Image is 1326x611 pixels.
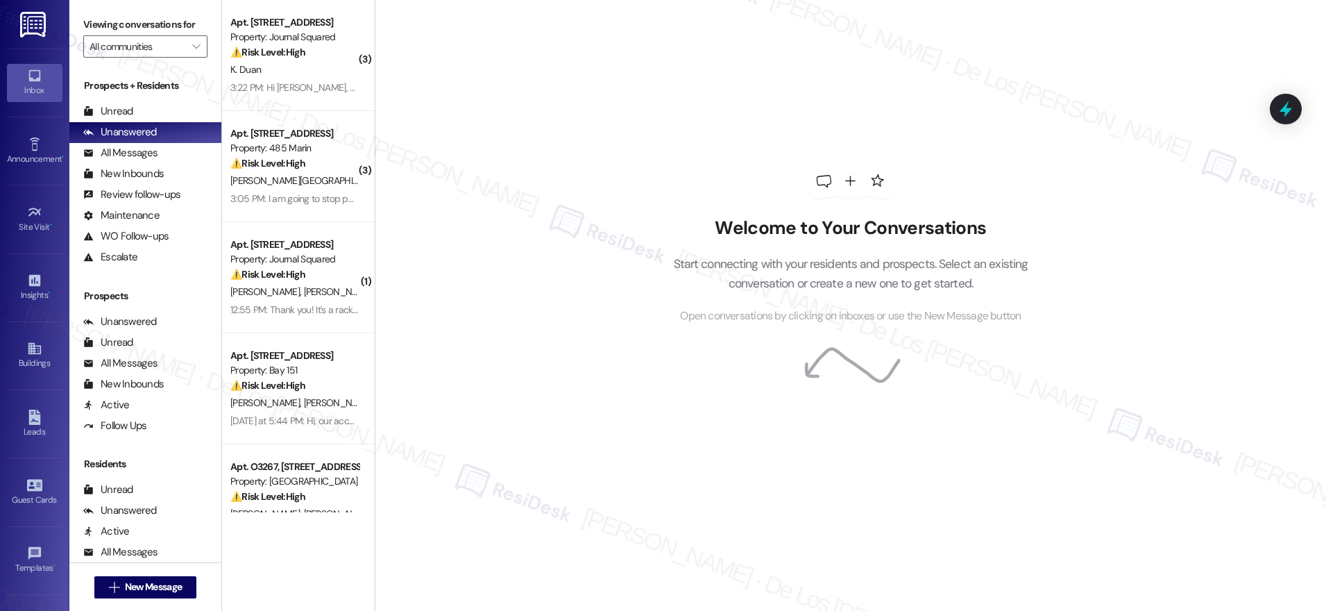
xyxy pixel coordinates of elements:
span: New Message [125,580,182,594]
div: Unread [83,483,133,497]
a: Site Visit • [7,201,62,238]
input: All communities [90,35,185,58]
div: Apt. [STREET_ADDRESS] [230,126,359,141]
div: 3:05 PM: I am going to stop payments for my checks .... bcz you don't received my rent check.... ... [230,192,869,205]
div: Property: Journal Squared [230,252,359,267]
strong: ⚠️ Risk Level: High [230,268,305,281]
div: Apt. [STREET_ADDRESS] [230,15,359,30]
i:  [109,582,119,593]
div: Follow Ups [83,419,147,433]
span: Open conversations by clicking on inboxes or use the New Message button [680,308,1021,325]
span: • [62,152,64,162]
div: Active [83,398,130,412]
div: Review follow-ups [83,187,180,202]
strong: ⚠️ Risk Level: High [230,157,305,169]
div: Unanswered [83,315,157,329]
strong: ⚠️ Risk Level: High [230,46,305,58]
a: Insights • [7,269,62,306]
div: Property: Bay 151 [230,363,359,378]
div: [DATE] at 5:44 PM: Hi, our account shows that the balance of $500 is for 1st year amenity fee. Ca... [230,415,1316,427]
div: Active [83,524,130,539]
div: Property: [GEOGRAPHIC_DATA] [230,474,359,489]
div: Maintenance [83,208,160,223]
div: All Messages [83,545,158,560]
div: Unread [83,335,133,350]
span: • [50,220,52,230]
div: Prospects [69,289,221,303]
img: ResiDesk Logo [20,12,49,37]
span: K. Duan [230,63,261,76]
div: Unanswered [83,503,157,518]
div: New Inbounds [83,167,164,181]
div: 3:22 PM: Hi [PERSON_NAME], have you found the missing check? [230,81,491,94]
span: [PERSON_NAME] [230,508,304,520]
div: Apt. [STREET_ADDRESS] [230,237,359,252]
span: [PERSON_NAME] [230,285,304,298]
div: All Messages [83,146,158,160]
span: • [53,561,56,571]
span: [PERSON_NAME] [230,396,304,409]
label: Viewing conversations for [83,14,207,35]
a: Guest Cards [7,474,62,511]
p: Start connecting with your residents and prospects. Select an existing conversation or create a n... [652,254,1049,294]
span: [PERSON_NAME] [303,508,373,520]
div: Prospects + Residents [69,78,221,93]
span: [PERSON_NAME] [303,396,373,409]
div: Unanswered [83,125,157,140]
span: • [48,288,50,298]
strong: ⚠️ Risk Level: High [230,379,305,392]
a: Templates • [7,542,62,579]
div: Property: 485 Marin [230,141,359,156]
a: Inbox [7,64,62,101]
div: New Inbounds [83,377,164,392]
i:  [192,41,200,52]
span: [PERSON_NAME][GEOGRAPHIC_DATA] [230,174,392,187]
button: New Message [94,576,197,599]
a: Leads [7,405,62,443]
div: WO Follow-ups [83,229,169,244]
div: Apt. [STREET_ADDRESS] [230,349,359,363]
span: [PERSON_NAME] [303,285,373,298]
a: Buildings [7,337,62,374]
div: All Messages [83,356,158,371]
div: Property: Journal Squared [230,30,359,44]
div: 12:55 PM: Thank you! It's a racket cover and a dress. [230,303,437,316]
div: Apt. O3267, [STREET_ADDRESS][PERSON_NAME] [230,460,359,474]
div: Unread [83,104,133,119]
strong: ⚠️ Risk Level: High [230,490,305,503]
div: Escalate [83,250,137,265]
h2: Welcome to Your Conversations [652,217,1049,240]
div: Residents [69,457,221,471]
